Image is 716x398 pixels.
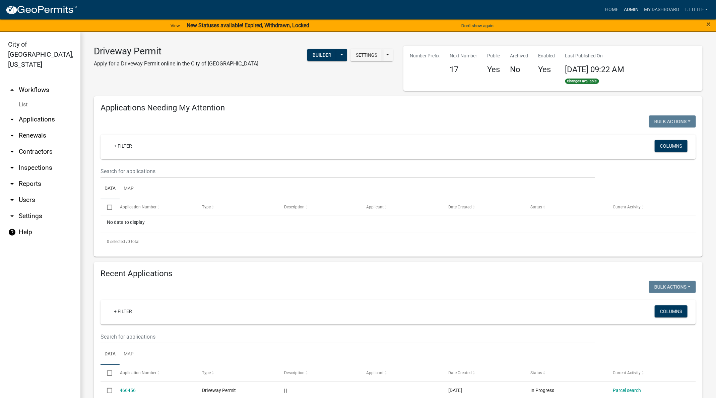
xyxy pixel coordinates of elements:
[524,365,606,381] datatable-header-cell: Status
[101,178,120,200] a: Data
[613,388,641,393] a: Parcel search
[707,19,711,29] span: ×
[613,370,641,375] span: Current Activity
[621,3,641,16] a: Admin
[307,49,337,61] button: Builder
[101,365,113,381] datatable-header-cell: Select
[202,388,236,393] span: Driveway Permit
[602,3,621,16] a: Home
[524,199,606,215] datatable-header-cell: Status
[8,228,16,236] i: help
[101,103,696,113] h4: Applications Needing My Attention
[655,305,688,317] button: Columns
[613,205,641,209] span: Current Activity
[8,164,16,172] i: arrow_drop_down
[531,388,555,393] span: In Progress
[113,365,195,381] datatable-header-cell: Application Number
[459,20,496,31] button: Don't show again
[8,180,16,188] i: arrow_drop_down
[531,205,542,209] span: Status
[284,205,305,209] span: Description
[8,132,16,140] i: arrow_drop_down
[707,20,711,28] button: Close
[109,305,137,317] a: + Filter
[606,365,689,381] datatable-header-cell: Current Activity
[8,148,16,156] i: arrow_drop_down
[278,365,360,381] datatable-header-cell: Description
[120,370,156,375] span: Application Number
[120,178,138,200] a: Map
[360,199,442,215] datatable-header-cell: Applicant
[450,65,477,74] h4: 17
[449,205,472,209] span: Date Created
[538,65,555,74] h4: Yes
[8,196,16,204] i: arrow_drop_down
[366,370,384,375] span: Applicant
[113,199,195,215] datatable-header-cell: Application Number
[450,52,477,59] p: Next Number
[187,22,309,29] strong: New Statuses available! Expired, Withdrawn, Locked
[655,140,688,152] button: Columns
[107,239,128,244] span: 0 selected /
[101,344,120,365] a: Data
[120,344,138,365] a: Map
[284,370,305,375] span: Description
[649,281,696,293] button: Bulk Actions
[8,86,16,94] i: arrow_drop_up
[120,205,156,209] span: Application Number
[350,49,383,61] button: Settings
[410,52,440,59] p: Number Prefix
[606,199,689,215] datatable-header-cell: Current Activity
[649,115,696,128] button: Bulk Actions
[168,20,183,31] a: View
[284,388,287,393] span: | |
[94,60,260,68] p: Apply for a Driveway Permit online in the City of [GEOGRAPHIC_DATA].
[94,46,260,57] h3: Driveway Permit
[196,199,278,215] datatable-header-cell: Type
[510,65,528,74] h4: No
[202,205,211,209] span: Type
[101,199,113,215] datatable-header-cell: Select
[487,65,500,74] h4: Yes
[360,365,442,381] datatable-header-cell: Applicant
[565,52,625,59] p: Last Published On
[641,3,682,16] a: My Dashboard
[109,140,137,152] a: + Filter
[442,199,524,215] datatable-header-cell: Date Created
[101,233,696,250] div: 0 total
[8,212,16,220] i: arrow_drop_down
[278,199,360,215] datatable-header-cell: Description
[510,52,528,59] p: Archived
[120,388,136,393] a: 466456
[487,52,500,59] p: Public
[101,216,696,233] div: No data to display
[101,330,595,344] input: Search for applications
[196,365,278,381] datatable-header-cell: Type
[101,164,595,178] input: Search for applications
[682,3,711,16] a: T. Little
[565,79,599,84] span: Changes available
[531,370,542,375] span: Status
[442,365,524,381] datatable-header-cell: Date Created
[8,115,16,123] i: arrow_drop_down
[538,52,555,59] p: Enabled
[202,370,211,375] span: Type
[366,205,384,209] span: Applicant
[449,370,472,375] span: Date Created
[565,65,625,74] span: [DATE] 09:22 AM
[101,269,696,279] h4: Recent Applications
[449,388,462,393] span: 08/19/2025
